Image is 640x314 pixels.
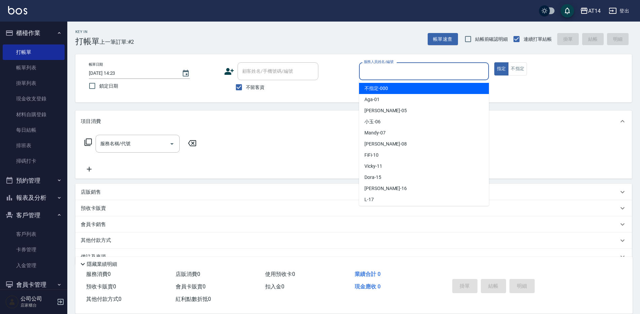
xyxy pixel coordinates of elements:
span: 結帳前確認明細 [475,36,508,43]
span: Aga -01 [364,96,380,103]
div: 預收卡販賣 [75,200,632,216]
button: 會員卡管理 [3,276,65,293]
span: 其他付款方式 0 [86,296,121,302]
span: Mandy -07 [364,129,386,136]
span: 上一筆訂單:#2 [100,38,134,46]
h5: 公司公司 [21,295,55,302]
h3: 打帳單 [75,37,100,46]
a: 卡券管理 [3,242,65,257]
span: 連續打單結帳 [524,36,552,43]
a: 客戶列表 [3,226,65,242]
label: 帳單日期 [89,62,103,67]
button: 帳單速查 [428,33,458,45]
span: [PERSON_NAME] -16 [364,185,407,192]
p: 備註及來源 [81,253,106,260]
button: 報表及分析 [3,189,65,207]
p: 店家櫃台 [21,302,55,308]
button: 登出 [606,5,632,17]
span: [PERSON_NAME] -08 [364,140,407,148]
p: 項目消費 [81,118,101,125]
div: 店販銷售 [75,184,632,200]
div: 項目消費 [75,111,632,132]
span: 使用預收卡 0 [265,271,295,277]
div: AT14 [588,7,601,15]
p: 預收卡販賣 [81,205,106,212]
a: 排班表 [3,138,65,153]
span: 不留客資 [246,84,265,91]
span: 紅利點數折抵 0 [176,296,211,302]
button: 預約管理 [3,172,65,189]
a: 掛單列表 [3,75,65,91]
span: 店販消費 0 [176,271,200,277]
div: 會員卡銷售 [75,216,632,232]
p: 店販銷售 [81,189,101,196]
a: 每日結帳 [3,122,65,138]
button: 客戶管理 [3,207,65,224]
button: Open [167,138,177,149]
a: 打帳單 [3,44,65,60]
span: 會員卡販賣 0 [176,283,206,290]
button: AT14 [577,4,603,18]
button: 不指定 [508,62,527,75]
p: 會員卡銷售 [81,221,106,228]
span: Dora -15 [364,174,381,181]
a: 入金管理 [3,258,65,273]
div: 其他付款方式 [75,232,632,249]
span: 業績合計 0 [355,271,381,277]
span: Vicky -11 [364,163,382,170]
a: 現金收支登錄 [3,91,65,106]
img: Person [5,295,19,309]
label: 服務人員姓名/編號 [364,59,393,64]
span: 服務消費 0 [86,271,111,277]
span: 現金應收 0 [355,283,381,290]
div: 備註及來源 [75,249,632,265]
button: 櫃檯作業 [3,24,65,42]
p: 隱藏業績明細 [87,261,117,268]
button: Choose date, selected date is 2025-09-09 [178,65,194,82]
img: Logo [8,6,27,14]
span: 扣入金 0 [265,283,284,290]
p: 其他付款方式 [81,237,114,244]
a: 材料自購登錄 [3,107,65,122]
a: 帳單列表 [3,60,65,75]
span: [PERSON_NAME] -05 [364,107,407,114]
input: YYYY/MM/DD hh:mm [89,68,175,79]
span: FiFi -10 [364,152,379,159]
span: 不指定 -000 [364,85,388,92]
button: save [561,4,574,18]
span: L -17 [364,196,374,203]
span: 預收卡販賣 0 [86,283,116,290]
a: 掃碼打卡 [3,153,65,169]
h2: Key In [75,30,100,34]
span: 鎖定日期 [99,83,118,90]
button: 指定 [494,62,509,75]
span: 小玉 -06 [364,118,381,125]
